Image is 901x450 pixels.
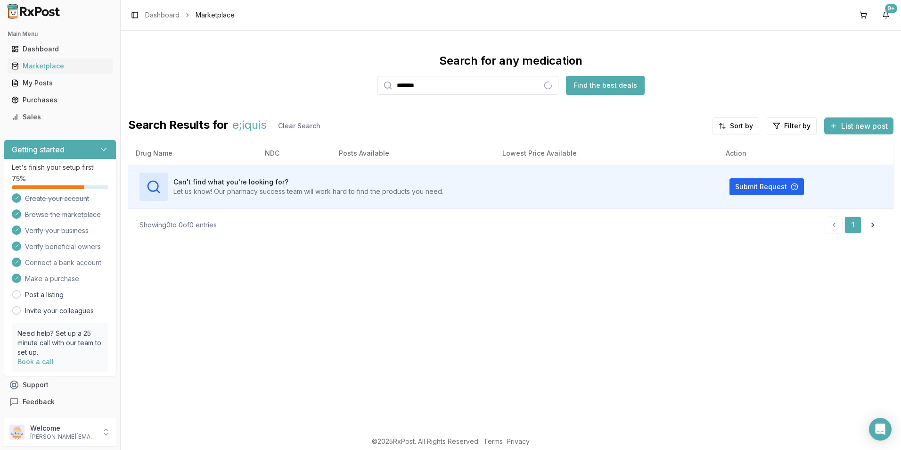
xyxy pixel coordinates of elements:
[11,112,109,122] div: Sales
[270,117,328,134] button: Clear Search
[824,122,893,132] a: List new post
[885,4,897,13] div: 9+
[4,376,116,393] button: Support
[439,53,582,68] div: Search for any medication
[30,424,96,433] p: Welcome
[4,109,116,125] button: Sales
[713,117,759,134] button: Sort by
[128,117,229,134] span: Search Results for
[25,226,89,235] span: Verify your business
[8,108,113,125] a: Sales
[4,42,116,57] button: Dashboard
[331,142,495,165] th: Posts Available
[25,210,101,219] span: Browse the marketplace
[12,144,65,155] h3: Getting started
[824,117,893,134] button: List new post
[4,92,116,108] button: Purchases
[507,437,530,445] a: Privacy
[12,163,108,172] p: Let's finish your setup first!
[729,178,804,195] button: Submit Request
[25,258,101,267] span: Connect a bank account
[139,220,217,230] div: Showing 0 to 0 of 0 entries
[4,58,116,74] button: Marketplace
[718,142,893,165] th: Action
[4,75,116,91] button: My Posts
[30,433,96,441] p: [PERSON_NAME][EMAIL_ADDRESS][DOMAIN_NAME]
[11,95,109,105] div: Purchases
[826,217,882,233] nav: pagination
[4,4,64,19] img: RxPost Logo
[841,120,888,132] span: List new post
[11,61,109,71] div: Marketplace
[12,174,26,183] span: 75 %
[863,217,882,233] a: Go to next page
[17,329,103,357] p: Need help? Set up a 25 minute call with our team to set up.
[8,75,113,92] a: My Posts
[23,397,55,407] span: Feedback
[8,30,113,38] h2: Main Menu
[4,393,116,410] button: Feedback
[495,142,718,165] th: Lowest Price Available
[869,418,892,441] div: Open Intercom Messenger
[11,44,109,54] div: Dashboard
[8,92,113,108] a: Purchases
[25,306,94,316] a: Invite your colleagues
[17,358,54,366] a: Book a call
[128,142,257,165] th: Drug Name
[767,117,817,134] button: Filter by
[145,10,235,20] nav: breadcrumb
[8,58,113,75] a: Marketplace
[8,41,113,58] a: Dashboard
[145,10,180,20] a: Dashboard
[878,8,893,23] button: 9+
[257,142,331,165] th: NDC
[483,437,503,445] a: Terms
[25,290,64,300] a: Post a listing
[730,121,753,131] span: Sort by
[566,76,645,95] button: Find the best deals
[25,242,101,251] span: Verify beneficial owners
[196,10,235,20] span: Marketplace
[11,78,109,88] div: My Posts
[25,194,89,203] span: Create your account
[173,177,443,187] h3: Can't find what you're looking for?
[173,187,443,196] p: Let us know! Our pharmacy success team will work hard to find the products you need.
[784,121,811,131] span: Filter by
[25,274,79,283] span: Make a purchase
[232,117,267,134] span: e;iquis
[9,425,25,440] img: User avatar
[844,217,861,233] a: 1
